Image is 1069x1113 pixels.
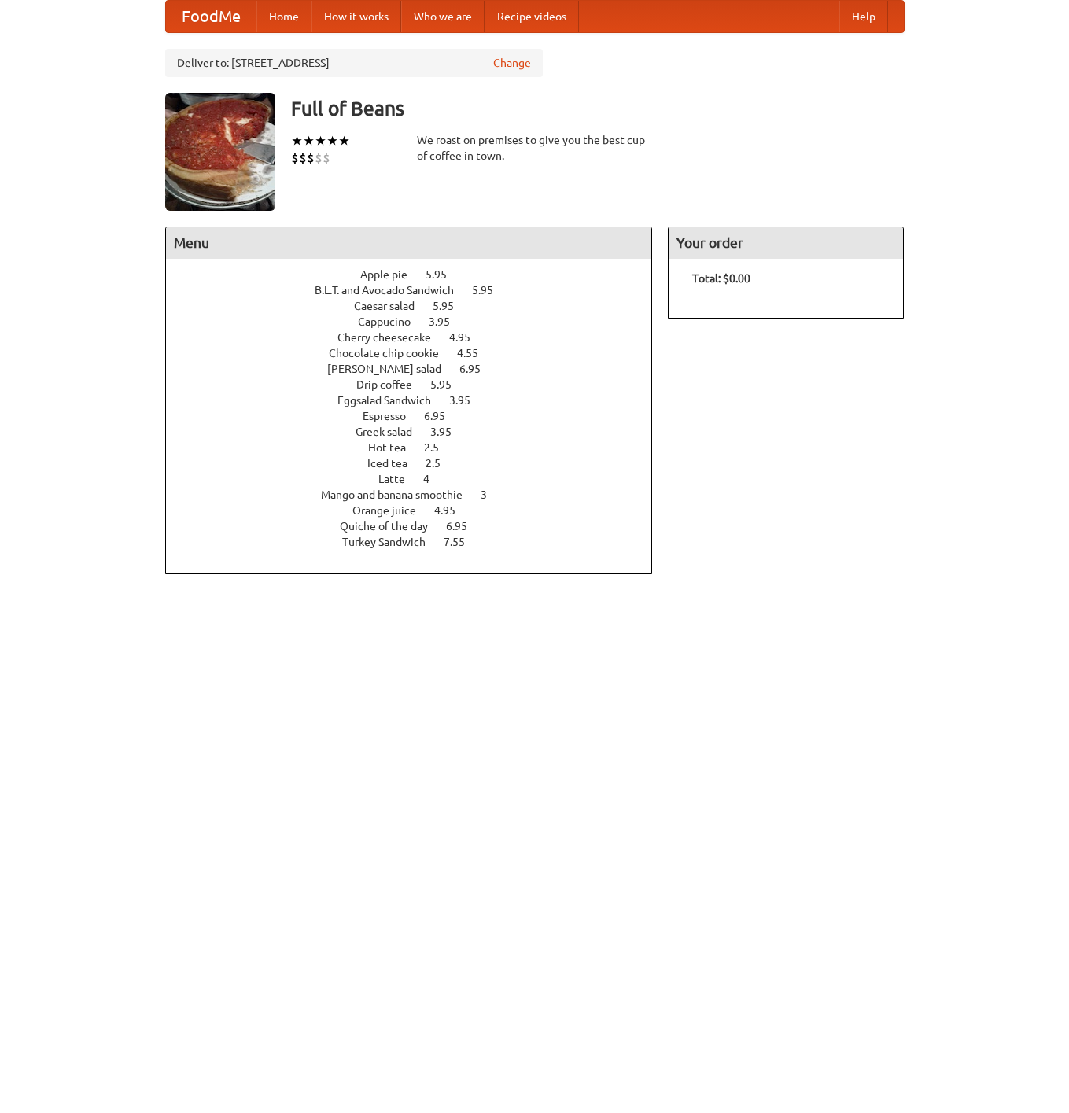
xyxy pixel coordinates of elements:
span: Turkey Sandwich [342,536,441,548]
li: ★ [338,132,350,149]
li: $ [307,149,315,167]
span: 5.95 [433,300,470,312]
span: Chocolate chip cookie [329,347,455,359]
span: 6.95 [446,520,483,533]
a: [PERSON_NAME] salad 6.95 [327,363,510,375]
span: 6.95 [459,363,496,375]
span: 6.95 [424,410,461,422]
span: 5.95 [472,284,509,297]
span: Cappucino [358,315,426,328]
a: Iced tea 2.5 [367,457,470,470]
a: How it works [311,1,401,32]
a: Chocolate chip cookie 4.55 [329,347,507,359]
span: Quiche of the day [340,520,444,533]
li: ★ [326,132,338,149]
a: B.L.T. and Avocado Sandwich 5.95 [315,284,522,297]
div: Deliver to: [STREET_ADDRESS] [165,49,543,77]
span: Espresso [363,410,422,422]
span: Mango and banana smoothie [321,488,478,501]
a: Greek salad 3.95 [356,426,481,438]
span: B.L.T. and Avocado Sandwich [315,284,470,297]
a: Turkey Sandwich 7.55 [342,536,494,548]
h3: Full of Beans [291,93,905,124]
a: Cherry cheesecake 4.95 [337,331,499,344]
span: 4.95 [434,504,471,517]
a: Caesar salad 5.95 [354,300,483,312]
span: 3.95 [449,394,486,407]
span: 2.5 [426,457,456,470]
span: 4 [423,473,445,485]
a: FoodMe [166,1,256,32]
span: 3.95 [429,315,466,328]
span: Eggsalad Sandwich [337,394,447,407]
span: [PERSON_NAME] salad [327,363,457,375]
span: Hot tea [368,441,422,454]
a: Who we are [401,1,485,32]
li: ★ [315,132,326,149]
a: Orange juice 4.95 [352,504,485,517]
a: Recipe videos [485,1,579,32]
span: 3 [481,488,503,501]
span: 5.95 [426,268,463,281]
span: Caesar salad [354,300,430,312]
li: $ [291,149,299,167]
a: Change [493,55,531,71]
span: 3.95 [430,426,467,438]
span: Iced tea [367,457,423,470]
a: Drip coffee 5.95 [356,378,481,391]
li: $ [323,149,330,167]
li: ★ [291,132,303,149]
span: 5.95 [430,378,467,391]
span: 2.5 [424,441,455,454]
a: Cappucino 3.95 [358,315,479,328]
span: Apple pie [360,268,423,281]
a: Eggsalad Sandwich 3.95 [337,394,499,407]
div: We roast on premises to give you the best cup of coffee in town. [417,132,653,164]
span: 4.95 [449,331,486,344]
a: Latte 4 [378,473,459,485]
img: angular.jpg [165,93,275,211]
b: Total: $0.00 [692,272,750,285]
a: Apple pie 5.95 [360,268,476,281]
span: Latte [378,473,421,485]
li: ★ [303,132,315,149]
li: $ [299,149,307,167]
a: Help [839,1,888,32]
a: Quiche of the day 6.95 [340,520,496,533]
span: Greek salad [356,426,428,438]
h4: Your order [669,227,903,259]
span: Drip coffee [356,378,428,391]
span: 4.55 [457,347,494,359]
a: Mango and banana smoothie 3 [321,488,516,501]
a: Espresso 6.95 [363,410,474,422]
a: Hot tea 2.5 [368,441,468,454]
li: $ [315,149,323,167]
span: Orange juice [352,504,432,517]
span: 7.55 [444,536,481,548]
h4: Menu [166,227,652,259]
span: Cherry cheesecake [337,331,447,344]
a: Home [256,1,311,32]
